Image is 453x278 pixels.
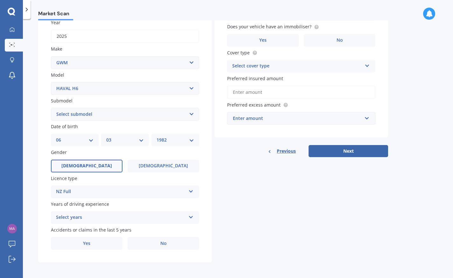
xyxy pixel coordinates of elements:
[51,72,64,78] span: Model
[309,145,388,157] button: Next
[83,241,90,246] span: Yes
[51,175,77,181] span: Licence type
[61,163,112,169] span: [DEMOGRAPHIC_DATA]
[227,86,375,99] input: Enter amount
[51,123,78,129] span: Date of birth
[259,38,267,43] span: Yes
[51,19,60,25] span: Year
[56,188,186,196] div: NZ Full
[232,62,362,70] div: Select cover type
[38,10,73,19] span: Market Scan
[51,30,199,43] input: YYYY
[56,214,186,221] div: Select years
[227,24,311,30] span: Does your vehicle have an immobiliser?
[277,146,296,156] span: Previous
[51,46,62,52] span: Make
[227,75,283,81] span: Preferred insured amount
[51,98,73,104] span: Submodel
[227,102,281,108] span: Preferred excess amount
[337,38,343,43] span: No
[7,224,17,233] img: 79782937a256892ed3d762e068fa86ca
[233,115,362,122] div: Enter amount
[51,227,131,233] span: Accidents or claims in the last 5 years
[227,50,250,56] span: Cover type
[139,163,188,169] span: [DEMOGRAPHIC_DATA]
[51,149,67,156] span: Gender
[51,201,109,207] span: Years of driving experience
[160,241,167,246] span: No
